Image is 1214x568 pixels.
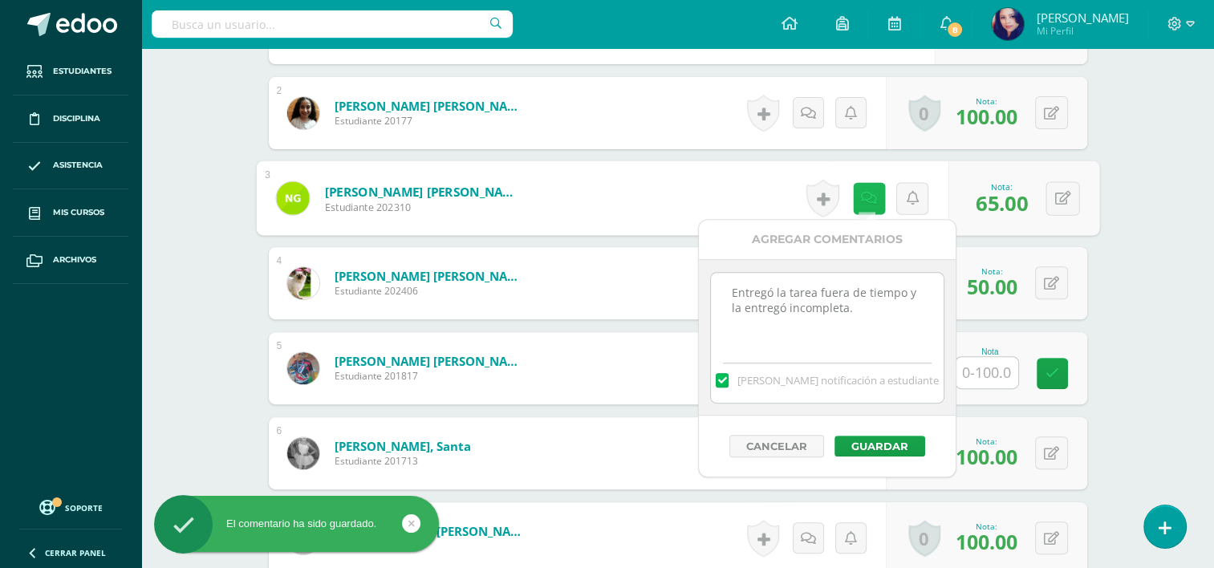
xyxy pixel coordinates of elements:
a: 0 [908,95,940,132]
span: Mis cursos [53,206,104,219]
span: Estudiantes [53,65,112,78]
div: Nota: [956,95,1017,107]
span: Estudiante 202310 [324,200,522,214]
span: Estudiante 201817 [335,369,527,383]
a: [PERSON_NAME], Santa [335,438,471,454]
img: 0504062480c12e1b7518e0322845d98e.png [287,352,319,384]
span: Asistencia [53,159,103,172]
input: 0-100.0 [956,357,1018,388]
span: 8 [946,21,964,39]
span: 100.00 [956,103,1017,130]
span: 100.00 [956,528,1017,555]
a: Asistencia [13,143,128,190]
div: El comentario ha sido guardado. [154,517,439,531]
span: [PERSON_NAME] notificación a estudiante [737,373,939,387]
span: 50.00 [967,273,1017,300]
button: Cancelar [729,435,824,457]
div: Nota: [976,181,1028,192]
span: Estudiante 20177 [335,114,527,128]
span: 100.00 [956,443,1017,470]
div: Agregar Comentarios [699,220,956,259]
div: Nota: [956,436,1017,447]
a: Estudiantes [13,48,128,95]
img: 944d1d4e2492142b33f267b8c303ef5b.png [287,437,319,469]
span: Mi Perfil [1036,24,1128,38]
a: 0 [908,520,940,557]
span: Disciplina [53,112,100,125]
input: Busca un usuario... [152,10,513,38]
a: [PERSON_NAME] [PERSON_NAME] [335,353,527,369]
a: Soporte [19,496,122,517]
div: Nota [955,347,1025,356]
img: 24ef6c7aa9a96f414c5198a617d53c05.png [276,181,309,214]
img: 07244a1671338f8129d0a23ffc39d782.png [992,8,1024,40]
span: [PERSON_NAME] [1036,10,1128,26]
img: 862901200a4a036acfe77134bafa402e.png [287,267,319,299]
a: Disciplina [13,95,128,143]
span: Archivos [53,254,96,266]
a: [PERSON_NAME] [PERSON_NAME] [335,98,527,114]
img: 4bf7502f79f0740e24f6b79b054e4c13.png [287,97,319,129]
a: Mis cursos [13,189,128,237]
a: [PERSON_NAME] [PERSON_NAME] [324,183,522,200]
span: 65.00 [976,188,1028,216]
button: Guardar [834,436,925,456]
div: Nota: [956,521,1017,532]
span: Soporte [65,502,103,513]
a: [PERSON_NAME] [PERSON_NAME] [335,268,527,284]
a: Archivos [13,237,128,284]
span: Estudiante 202406 [335,284,527,298]
span: Cerrar panel [45,547,106,558]
div: Nota: [967,266,1017,277]
span: Estudiante 201713 [335,454,471,468]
